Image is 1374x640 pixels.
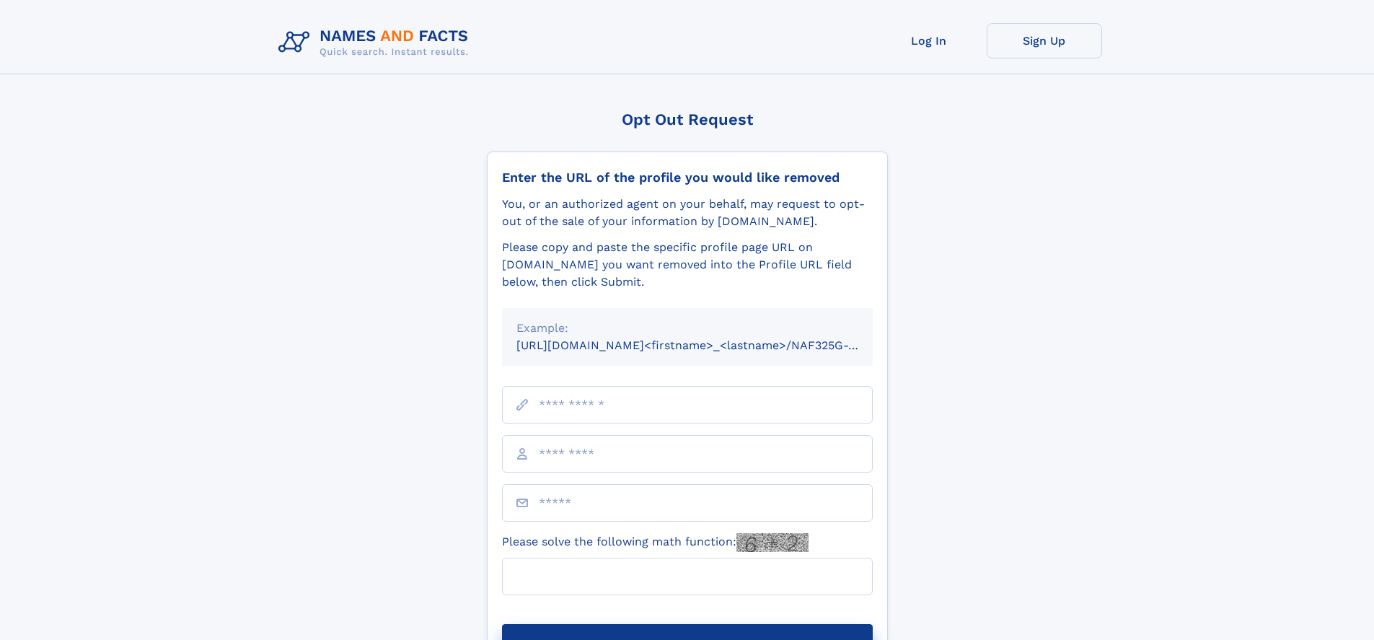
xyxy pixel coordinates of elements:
[987,23,1102,58] a: Sign Up
[502,239,873,291] div: Please copy and paste the specific profile page URL on [DOMAIN_NAME] you want removed into the Pr...
[502,170,873,185] div: Enter the URL of the profile you would like removed
[487,110,888,128] div: Opt Out Request
[273,23,480,62] img: Logo Names and Facts
[502,196,873,230] div: You, or an authorized agent on your behalf, may request to opt-out of the sale of your informatio...
[502,533,809,552] label: Please solve the following math function:
[871,23,987,58] a: Log In
[516,320,858,337] div: Example:
[516,338,900,352] small: [URL][DOMAIN_NAME]<firstname>_<lastname>/NAF325G-xxxxxxxx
